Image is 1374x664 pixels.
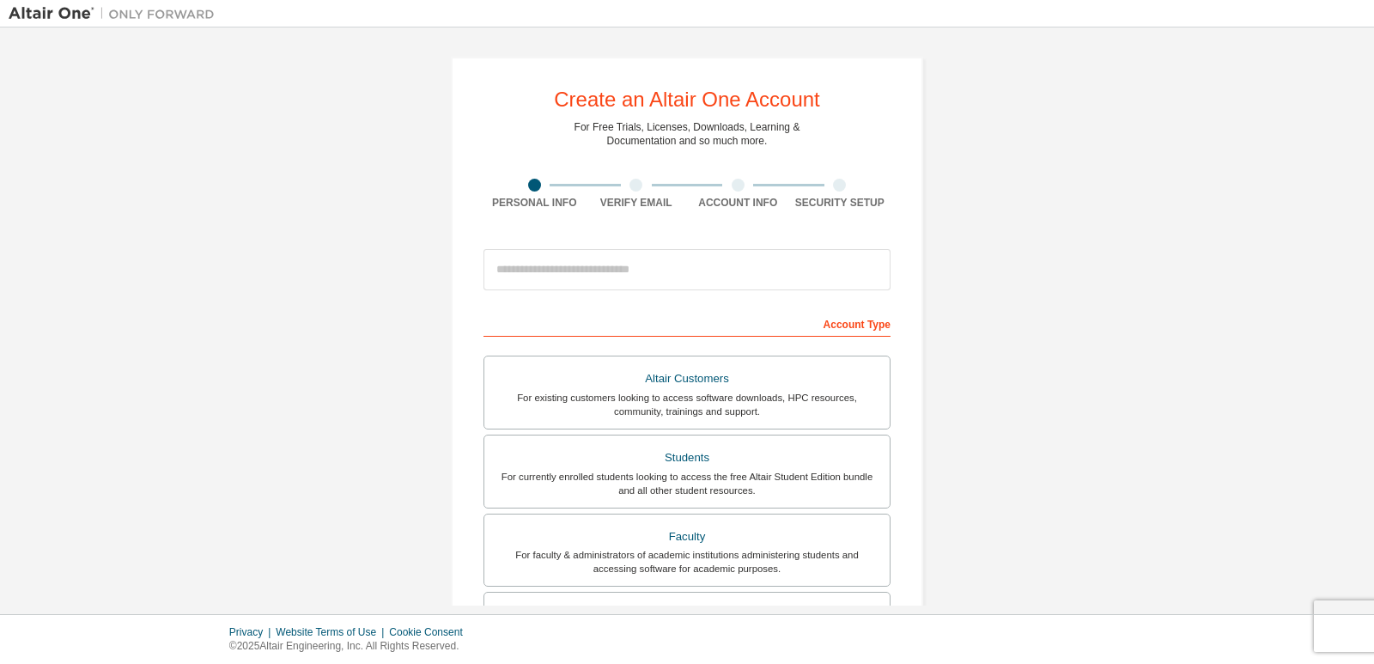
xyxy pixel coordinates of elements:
[483,309,891,337] div: Account Type
[276,625,389,639] div: Website Terms of Use
[229,625,276,639] div: Privacy
[495,367,879,391] div: Altair Customers
[229,639,473,654] p: © 2025 Altair Engineering, Inc. All Rights Reserved.
[495,603,879,627] div: Everyone else
[586,196,688,210] div: Verify Email
[554,89,820,110] div: Create an Altair One Account
[9,5,223,22] img: Altair One
[495,391,879,418] div: For existing customers looking to access software downloads, HPC resources, community, trainings ...
[789,196,891,210] div: Security Setup
[483,196,586,210] div: Personal Info
[495,525,879,549] div: Faculty
[389,625,472,639] div: Cookie Consent
[495,470,879,497] div: For currently enrolled students looking to access the free Altair Student Edition bundle and all ...
[495,548,879,576] div: For faculty & administrators of academic institutions administering students and accessing softwa...
[687,196,789,210] div: Account Info
[575,120,800,148] div: For Free Trials, Licenses, Downloads, Learning & Documentation and so much more.
[495,446,879,470] div: Students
